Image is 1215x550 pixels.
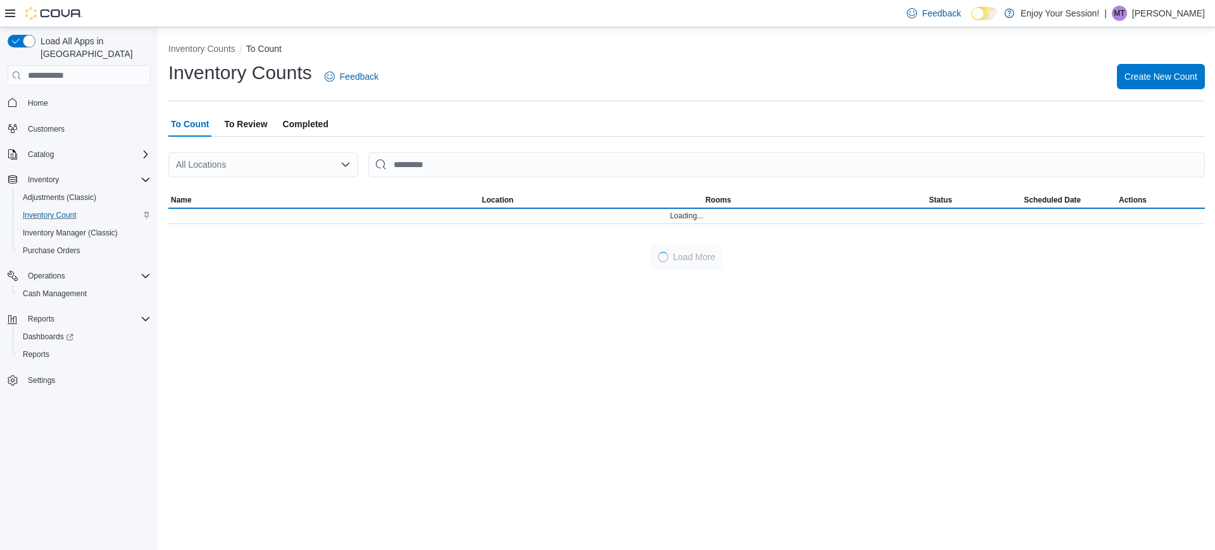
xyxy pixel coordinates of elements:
[23,373,60,388] a: Settings
[18,286,92,301] a: Cash Management
[171,111,209,137] span: To Count
[320,64,383,89] a: Feedback
[224,111,267,137] span: To Review
[23,372,151,388] span: Settings
[171,195,192,205] span: Name
[922,7,961,20] span: Feedback
[23,172,64,187] button: Inventory
[28,149,54,159] span: Catalog
[28,175,59,185] span: Inventory
[656,251,670,264] span: Loading
[1024,195,1081,205] span: Scheduled Date
[23,268,151,284] span: Operations
[13,242,156,259] button: Purchase Orders
[168,42,1205,58] nav: An example of EuiBreadcrumbs
[23,210,77,220] span: Inventory Count
[168,44,235,54] button: Inventory Counts
[23,268,70,284] button: Operations
[1112,6,1127,21] div: Matthew Topic
[340,159,351,170] button: Open list of options
[1132,6,1205,21] p: [PERSON_NAME]
[23,147,151,162] span: Catalog
[13,189,156,206] button: Adjustments (Classic)
[23,332,73,342] span: Dashboards
[651,244,723,270] button: LoadingLoad More
[18,347,54,362] a: Reports
[18,329,151,344] span: Dashboards
[23,121,151,137] span: Customers
[706,195,732,205] span: Rooms
[13,328,156,346] a: Dashboards
[23,311,151,327] span: Reports
[482,195,513,205] span: Location
[28,314,54,324] span: Reports
[18,190,151,205] span: Adjustments (Classic)
[670,211,704,221] span: Loading...
[168,192,479,208] button: Name
[25,7,82,20] img: Cova
[3,171,156,189] button: Inventory
[673,251,716,263] span: Load More
[902,1,966,26] a: Feedback
[18,329,78,344] a: Dashboards
[283,111,328,137] span: Completed
[23,172,151,187] span: Inventory
[971,7,998,20] input: Dark Mode
[3,371,156,389] button: Settings
[3,267,156,285] button: Operations
[13,206,156,224] button: Inventory Count
[168,60,312,85] h1: Inventory Counts
[1021,192,1116,208] button: Scheduled Date
[3,93,156,111] button: Home
[23,94,151,110] span: Home
[3,310,156,328] button: Reports
[13,224,156,242] button: Inventory Manager (Classic)
[23,147,59,162] button: Catalog
[23,122,70,137] a: Customers
[23,311,59,327] button: Reports
[1125,70,1197,83] span: Create New Count
[8,88,151,422] nav: Complex example
[1021,6,1100,21] p: Enjoy Your Session!
[3,120,156,138] button: Customers
[18,208,151,223] span: Inventory Count
[1114,6,1125,21] span: MT
[18,190,101,205] a: Adjustments (Classic)
[18,286,151,301] span: Cash Management
[368,152,1205,177] input: This is a search bar. After typing your query, hit enter to filter the results lower in the page.
[18,208,82,223] a: Inventory Count
[23,289,87,299] span: Cash Management
[479,192,702,208] button: Location
[23,192,96,203] span: Adjustments (Classic)
[1117,64,1205,89] button: Create New Count
[13,346,156,363] button: Reports
[18,243,85,258] a: Purchase Orders
[926,192,1021,208] button: Status
[246,44,282,54] button: To Count
[1119,195,1147,205] span: Actions
[23,246,80,256] span: Purchase Orders
[28,124,65,134] span: Customers
[18,225,151,241] span: Inventory Manager (Classic)
[35,35,151,60] span: Load All Apps in [GEOGRAPHIC_DATA]
[23,349,49,359] span: Reports
[18,347,151,362] span: Reports
[18,243,151,258] span: Purchase Orders
[1104,6,1107,21] p: |
[28,98,48,108] span: Home
[703,192,926,208] button: Rooms
[929,195,952,205] span: Status
[340,70,378,83] span: Feedback
[3,146,156,163] button: Catalog
[23,96,53,111] a: Home
[28,375,55,385] span: Settings
[971,20,972,21] span: Dark Mode
[13,285,156,303] button: Cash Management
[23,228,118,238] span: Inventory Manager (Classic)
[18,225,123,241] a: Inventory Manager (Classic)
[28,271,65,281] span: Operations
